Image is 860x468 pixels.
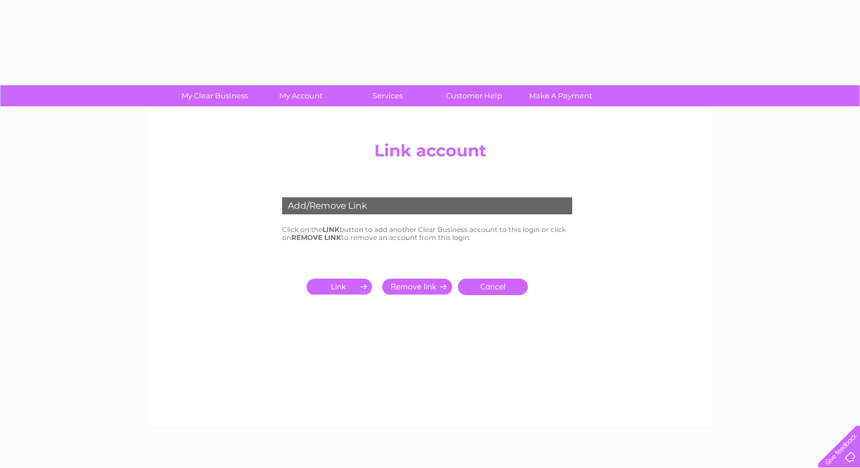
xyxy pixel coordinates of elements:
[168,85,262,106] a: My Clear Business
[282,197,572,214] div: Add/Remove Link
[382,279,452,295] input: Submit
[291,233,341,242] b: REMOVE LINK
[254,85,348,106] a: My Account
[307,279,377,295] input: Submit
[427,85,521,106] a: Customer Help
[458,279,528,295] a: Cancel
[514,85,607,106] a: Make A Payment
[279,223,581,245] td: Click on the button to add another Clear Business account to this login or click on to remove an ...
[323,225,340,234] b: LINK
[341,85,435,106] a: Services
